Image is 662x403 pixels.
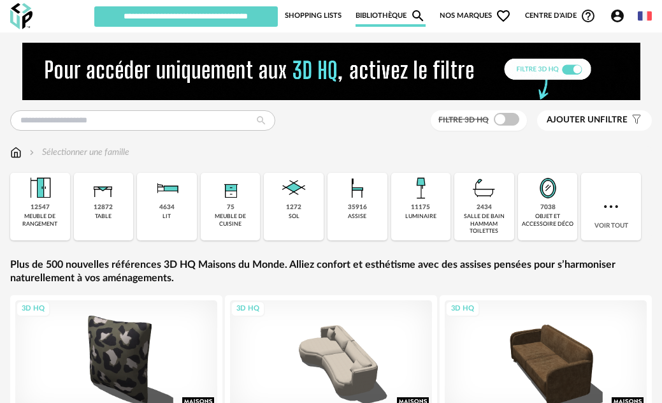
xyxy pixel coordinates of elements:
[231,301,265,317] div: 3D HQ
[540,203,556,212] div: 7038
[94,203,113,212] div: 12872
[547,115,600,124] span: Ajouter un
[10,258,652,285] a: Plus de 500 nouvelles références 3D HQ Maisons du Monde. Alliez confort et esthétisme avec des as...
[533,173,563,203] img: Miroir.png
[610,8,631,24] span: Account Circle icon
[31,203,50,212] div: 12547
[537,110,652,131] button: Ajouter unfiltre Filter icon
[445,301,480,317] div: 3D HQ
[152,173,182,203] img: Literie.png
[27,146,129,159] div: Sélectionner une famille
[458,213,510,235] div: salle de bain hammam toilettes
[522,213,574,228] div: objet et accessoire déco
[438,116,489,124] span: Filtre 3D HQ
[14,213,66,228] div: meuble de rangement
[286,203,301,212] div: 1272
[601,196,621,217] img: more.7b13dc1.svg
[162,213,171,220] div: lit
[342,173,373,203] img: Assise.png
[496,8,511,24] span: Heart Outline icon
[95,213,112,220] div: table
[547,115,628,126] span: filtre
[205,213,257,228] div: meuble de cuisine
[348,213,366,220] div: assise
[22,43,640,100] img: NEW%20NEW%20HQ%20NEW_V1.gif
[356,5,426,27] a: BibliothèqueMagnify icon
[469,173,500,203] img: Salle%20de%20bain.png
[411,203,430,212] div: 11175
[638,9,652,23] img: fr
[610,8,625,24] span: Account Circle icon
[405,213,436,220] div: luminaire
[628,115,642,126] span: Filter icon
[580,8,596,24] span: Help Circle Outline icon
[525,8,596,24] span: Centre d'aideHelp Circle Outline icon
[16,301,50,317] div: 3D HQ
[215,173,246,203] img: Rangement.png
[88,173,119,203] img: Table.png
[348,203,367,212] div: 35916
[25,173,55,203] img: Meuble%20de%20rangement.png
[477,203,492,212] div: 2434
[27,146,37,159] img: svg+xml;base64,PHN2ZyB3aWR0aD0iMTYiIGhlaWdodD0iMTYiIHZpZXdCb3g9IjAgMCAxNiAxNiIgZmlsbD0ibm9uZSIgeG...
[278,173,309,203] img: Sol.png
[227,203,234,212] div: 75
[10,3,32,29] img: OXP
[405,173,436,203] img: Luminaire.png
[159,203,175,212] div: 4634
[440,5,511,27] span: Nos marques
[10,146,22,159] img: svg+xml;base64,PHN2ZyB3aWR0aD0iMTYiIGhlaWdodD0iMTciIHZpZXdCb3g9IjAgMCAxNiAxNyIgZmlsbD0ibm9uZSIgeG...
[285,5,342,27] a: Shopping Lists
[410,8,426,24] span: Magnify icon
[581,173,641,240] div: Voir tout
[289,213,299,220] div: sol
